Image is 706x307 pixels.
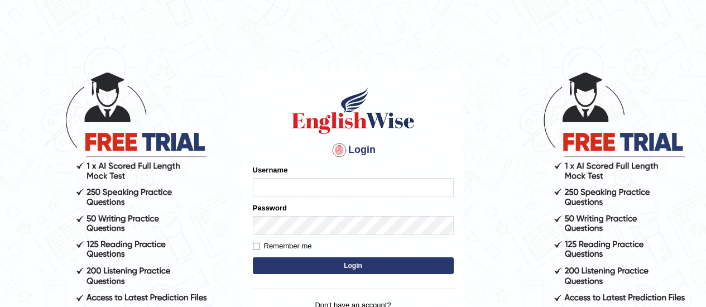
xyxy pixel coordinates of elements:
[253,141,454,159] h4: Login
[290,85,417,136] img: Logo of English Wise sign in for intelligent practice with AI
[253,257,454,274] button: Login
[253,243,260,250] input: Remember me
[253,203,287,213] label: Password
[253,241,312,252] label: Remember me
[253,165,288,175] label: Username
